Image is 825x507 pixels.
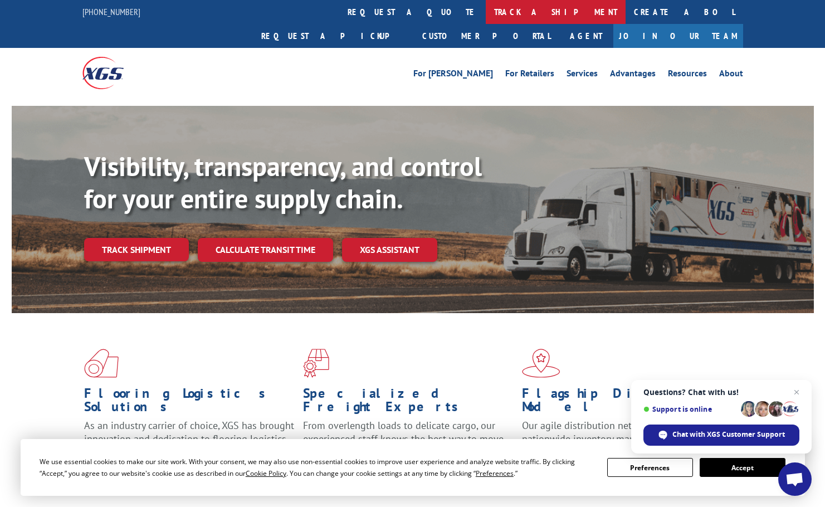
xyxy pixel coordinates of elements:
[607,458,693,477] button: Preferences
[778,462,812,496] div: Open chat
[790,386,803,399] span: Close chat
[567,69,598,81] a: Services
[672,430,785,440] span: Chat with XGS Customer Support
[476,469,514,478] span: Preferences
[84,238,189,261] a: Track shipment
[414,24,559,48] a: Customer Portal
[82,6,140,17] a: [PHONE_NUMBER]
[643,425,799,446] div: Chat with XGS Customer Support
[198,238,333,262] a: Calculate transit time
[84,387,295,419] h1: Flooring Logistics Solutions
[613,24,743,48] a: Join Our Team
[303,387,514,419] h1: Specialized Freight Experts
[84,349,119,378] img: xgs-icon-total-supply-chain-intelligence-red
[643,405,737,413] span: Support is online
[40,456,594,479] div: We use essential cookies to make our site work. With your consent, we may also use non-essential ...
[303,419,514,469] p: From overlength loads to delicate cargo, our experienced staff knows the best way to move your fr...
[559,24,613,48] a: Agent
[253,24,414,48] a: Request a pickup
[21,439,805,496] div: Cookie Consent Prompt
[246,469,286,478] span: Cookie Policy
[700,458,785,477] button: Accept
[522,349,560,378] img: xgs-icon-flagship-distribution-model-red
[505,69,554,81] a: For Retailers
[522,419,727,445] span: Our agile distribution network gives you nationwide inventory management on demand.
[719,69,743,81] a: About
[342,238,437,262] a: XGS ASSISTANT
[413,69,493,81] a: For [PERSON_NAME]
[303,349,329,378] img: xgs-icon-focused-on-flooring-red
[84,149,482,216] b: Visibility, transparency, and control for your entire supply chain.
[84,419,294,459] span: As an industry carrier of choice, XGS has brought innovation and dedication to flooring logistics...
[610,69,656,81] a: Advantages
[668,69,707,81] a: Resources
[643,388,799,397] span: Questions? Chat with us!
[522,387,733,419] h1: Flagship Distribution Model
